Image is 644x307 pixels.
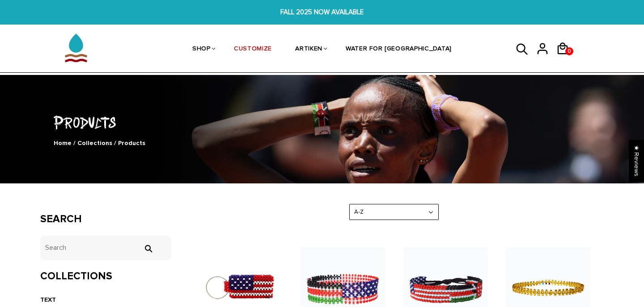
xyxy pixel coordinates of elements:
[40,296,56,303] a: TEXT
[40,213,171,226] h3: Search
[346,26,452,73] a: WATER FOR [GEOGRAPHIC_DATA]
[199,7,445,17] span: FALL 2025 NOW AVAILABLE
[77,139,112,147] a: Collections
[40,110,604,134] h1: Products
[566,45,573,58] span: 0
[295,26,322,73] a: ARTIKEN
[40,236,171,260] input: Search
[629,140,644,182] div: Click to open Judge.me floating reviews tab
[192,26,211,73] a: SHOP
[556,58,576,59] a: 0
[40,270,171,283] h3: Collections
[139,245,157,253] input: Search
[118,139,145,147] span: Products
[234,26,272,73] a: CUSTOMIZE
[73,139,76,147] span: /
[114,139,116,147] span: /
[54,139,72,147] a: Home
